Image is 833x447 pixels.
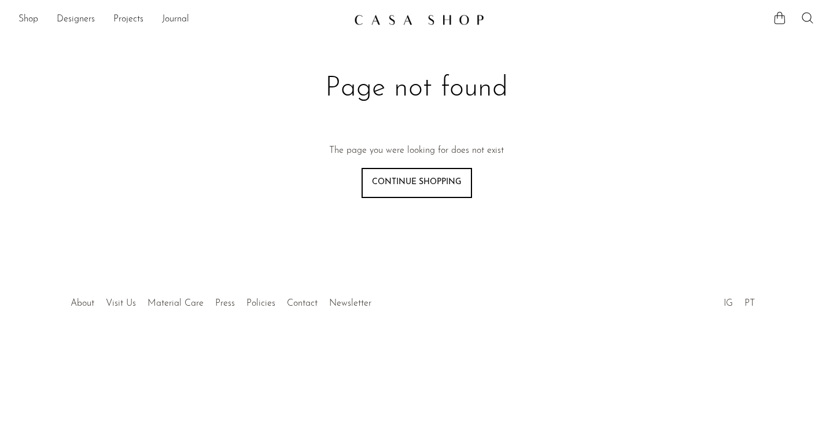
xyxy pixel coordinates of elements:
[148,299,204,308] a: Material Care
[19,12,38,27] a: Shop
[71,299,94,308] a: About
[362,168,472,198] a: Continue shopping
[162,12,189,27] a: Journal
[246,299,275,308] a: Policies
[19,10,345,30] nav: Desktop navigation
[724,299,733,308] a: IG
[215,299,235,308] a: Press
[233,71,600,107] h1: Page not found
[287,299,318,308] a: Contact
[718,290,761,312] ul: Social Medias
[57,12,95,27] a: Designers
[106,299,136,308] a: Visit Us
[19,10,345,30] ul: NEW HEADER MENU
[65,290,377,312] ul: Quick links
[744,299,755,308] a: PT
[113,12,143,27] a: Projects
[329,144,504,159] p: The page you were looking for does not exist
